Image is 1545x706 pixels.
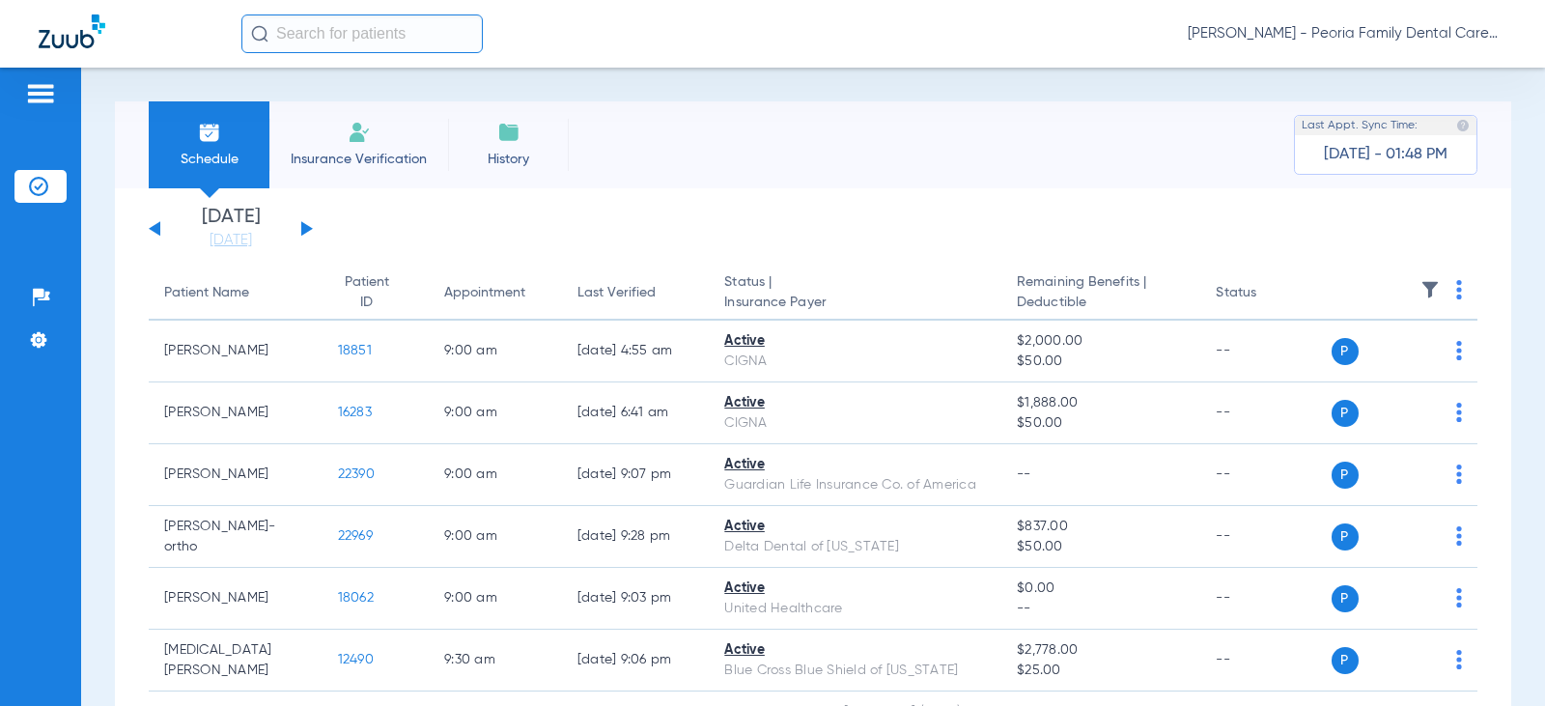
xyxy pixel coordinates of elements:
[1188,24,1506,43] span: [PERSON_NAME] - Peoria Family Dental Care
[1332,338,1359,365] span: P
[1332,647,1359,674] span: P
[164,283,249,303] div: Patient Name
[724,537,986,557] div: Delta Dental of [US_STATE]
[1302,116,1418,135] span: Last Appt. Sync Time:
[284,150,434,169] span: Insurance Verification
[1200,382,1331,444] td: --
[1017,537,1185,557] span: $50.00
[1017,293,1185,313] span: Deductible
[149,444,323,506] td: [PERSON_NAME]
[1001,267,1200,321] th: Remaining Benefits |
[348,121,371,144] img: Manual Insurance Verification
[1324,145,1447,164] span: [DATE] - 01:48 PM
[149,506,323,568] td: [PERSON_NAME]-ortho
[724,293,986,313] span: Insurance Payer
[1200,444,1331,506] td: --
[338,467,375,481] span: 22390
[429,506,562,568] td: 9:00 AM
[39,14,105,48] img: Zuub Logo
[724,352,986,372] div: CIGNA
[149,321,323,382] td: [PERSON_NAME]
[1200,568,1331,630] td: --
[724,393,986,413] div: Active
[562,444,709,506] td: [DATE] 9:07 PM
[173,231,289,250] a: [DATE]
[724,331,986,352] div: Active
[1017,467,1031,481] span: --
[724,579,986,599] div: Active
[1017,579,1185,599] span: $0.00
[164,283,307,303] div: Patient Name
[241,14,483,53] input: Search for patients
[1017,517,1185,537] span: $837.00
[1017,352,1185,372] span: $50.00
[724,455,986,475] div: Active
[1420,280,1440,299] img: filter.svg
[149,568,323,630] td: [PERSON_NAME]
[562,382,709,444] td: [DATE] 6:41 AM
[338,272,397,313] div: Patient ID
[1332,400,1359,427] span: P
[724,475,986,495] div: Guardian Life Insurance Co. of America
[1017,599,1185,619] span: --
[429,382,562,444] td: 9:00 AM
[1332,523,1359,551] span: P
[338,344,372,357] span: 18851
[429,321,562,382] td: 9:00 AM
[1200,267,1331,321] th: Status
[444,283,547,303] div: Appointment
[1456,588,1462,607] img: group-dot-blue.svg
[577,283,656,303] div: Last Verified
[1456,526,1462,546] img: group-dot-blue.svg
[1200,630,1331,692] td: --
[463,150,554,169] span: History
[1332,585,1359,612] span: P
[149,630,323,692] td: [MEDICAL_DATA][PERSON_NAME]
[198,121,221,144] img: Schedule
[444,283,525,303] div: Appointment
[429,444,562,506] td: 9:00 AM
[1456,119,1470,132] img: last sync help info
[1200,321,1331,382] td: --
[724,599,986,619] div: United Healthcare
[338,653,374,666] span: 12490
[338,406,372,419] span: 16283
[562,630,709,692] td: [DATE] 9:06 PM
[1456,465,1462,484] img: group-dot-blue.svg
[429,568,562,630] td: 9:00 AM
[25,82,56,105] img: hamburger-icon
[562,568,709,630] td: [DATE] 9:03 PM
[338,591,374,605] span: 18062
[1017,393,1185,413] span: $1,888.00
[338,529,373,543] span: 22969
[1456,341,1462,360] img: group-dot-blue.svg
[1017,413,1185,434] span: $50.00
[562,321,709,382] td: [DATE] 4:55 AM
[1200,506,1331,568] td: --
[173,208,289,250] li: [DATE]
[1456,403,1462,422] img: group-dot-blue.svg
[724,661,986,681] div: Blue Cross Blue Shield of [US_STATE]
[562,506,709,568] td: [DATE] 9:28 PM
[1456,650,1462,669] img: group-dot-blue.svg
[577,283,693,303] div: Last Verified
[497,121,520,144] img: History
[1456,280,1462,299] img: group-dot-blue.svg
[709,267,1001,321] th: Status |
[1332,462,1359,489] span: P
[1017,661,1185,681] span: $25.00
[1017,640,1185,661] span: $2,778.00
[163,150,255,169] span: Schedule
[149,382,323,444] td: [PERSON_NAME]
[724,413,986,434] div: CIGNA
[338,272,414,313] div: Patient ID
[429,630,562,692] td: 9:30 AM
[724,517,986,537] div: Active
[251,25,268,42] img: Search Icon
[1017,331,1185,352] span: $2,000.00
[724,640,986,661] div: Active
